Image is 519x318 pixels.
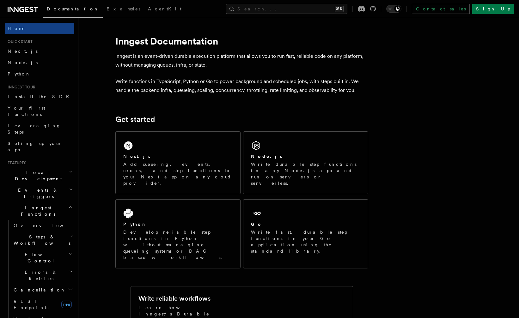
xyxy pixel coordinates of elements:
[11,284,74,296] button: Cancellation
[11,267,74,284] button: Errors & Retries
[11,269,69,282] span: Errors & Retries
[5,39,33,44] span: Quick start
[8,49,38,54] span: Next.js
[61,301,72,308] span: new
[115,35,368,47] h1: Inngest Documentation
[5,187,69,200] span: Events & Triggers
[5,85,35,90] span: Inngest tour
[251,229,360,254] p: Write fast, durable step functions in your Go application using the standard library.
[243,199,368,268] a: GoWrite fast, durable step functions in your Go application using the standard library.
[5,160,26,165] span: Features
[8,60,38,65] span: Node.js
[5,169,69,182] span: Local Development
[14,299,48,310] span: REST Endpoints
[335,6,344,12] kbd: ⌘K
[251,153,282,159] h2: Node.js
[11,287,66,293] span: Cancellation
[251,221,262,227] h2: Go
[123,229,233,261] p: Develop reliable step functions in Python without managing queueing systems or DAG based workflows.
[5,138,74,155] a: Setting up your app
[8,94,73,99] span: Install the SDK
[123,221,147,227] h2: Python
[115,199,241,268] a: PythonDevelop reliable step functions in Python without managing queueing systems or DAG based wo...
[115,52,368,69] p: Inngest is an event-driven durable execution platform that allows you to run fast, reliable code ...
[148,6,181,11] span: AgentKit
[251,161,360,186] p: Write durable step functions in any Node.js app and run on servers or serverless.
[8,25,25,32] span: Home
[5,45,74,57] a: Next.js
[472,4,514,14] a: Sign Up
[43,2,103,18] a: Documentation
[47,6,99,11] span: Documentation
[123,153,150,159] h2: Next.js
[11,234,70,246] span: Steps & Workflows
[5,102,74,120] a: Your first Functions
[11,249,74,267] button: Flow Control
[115,77,368,95] p: Write functions in TypeScript, Python or Go to power background and scheduled jobs, with steps bu...
[115,131,241,194] a: Next.jsAdd queueing, events, crons, and step functions to your Next app on any cloud provider.
[5,184,74,202] button: Events & Triggers
[11,296,74,313] a: REST Endpointsnew
[5,91,74,102] a: Install the SDK
[14,223,79,228] span: Overview
[5,57,74,68] a: Node.js
[5,120,74,138] a: Leveraging Steps
[8,71,31,76] span: Python
[107,6,140,11] span: Examples
[386,5,401,13] button: Toggle dark mode
[243,131,368,194] a: Node.jsWrite durable step functions in any Node.js app and run on servers or serverless.
[123,161,233,186] p: Add queueing, events, crons, and step functions to your Next app on any cloud provider.
[11,220,74,231] a: Overview
[11,231,74,249] button: Steps & Workflows
[8,141,62,152] span: Setting up your app
[5,23,74,34] a: Home
[144,2,185,17] a: AgentKit
[8,123,61,135] span: Leveraging Steps
[5,202,74,220] button: Inngest Functions
[138,294,211,303] h2: Write reliable workflows
[5,167,74,184] button: Local Development
[11,251,69,264] span: Flow Control
[8,105,45,117] span: Your first Functions
[5,205,68,217] span: Inngest Functions
[103,2,144,17] a: Examples
[226,4,347,14] button: Search...⌘K
[5,68,74,80] a: Python
[412,4,470,14] a: Contact sales
[115,115,155,124] a: Get started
